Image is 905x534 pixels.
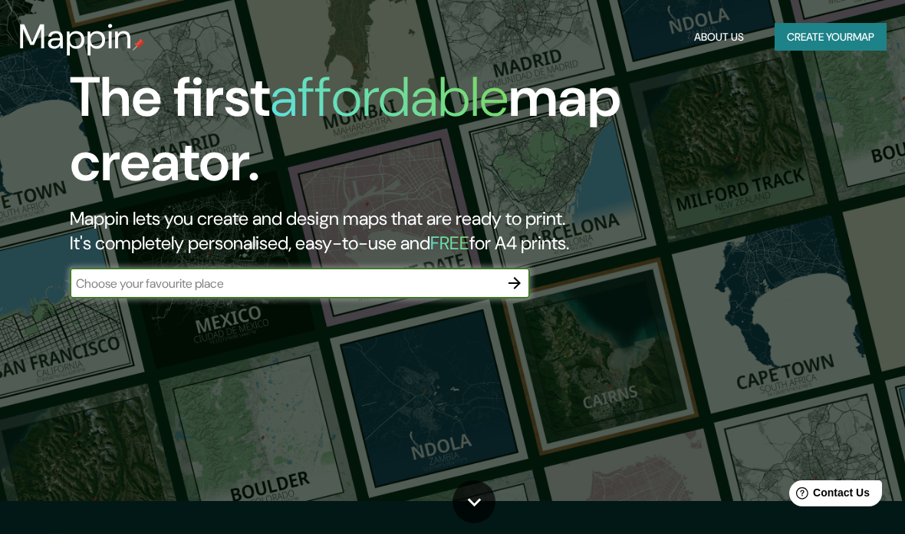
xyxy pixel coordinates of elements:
[70,275,499,292] input: Choose your favourite place
[18,17,133,57] h3: Mappin
[430,231,469,255] h5: FREE
[70,65,794,206] h1: The first map creator.
[270,61,508,133] h1: affordable
[688,23,750,51] button: About Us
[70,206,794,255] h2: Mappin lets you create and design maps that are ready to print. It's completely personalised, eas...
[775,23,887,51] button: Create yourmap
[768,474,888,517] iframe: Help widget launcher
[133,38,145,51] img: mappin-pin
